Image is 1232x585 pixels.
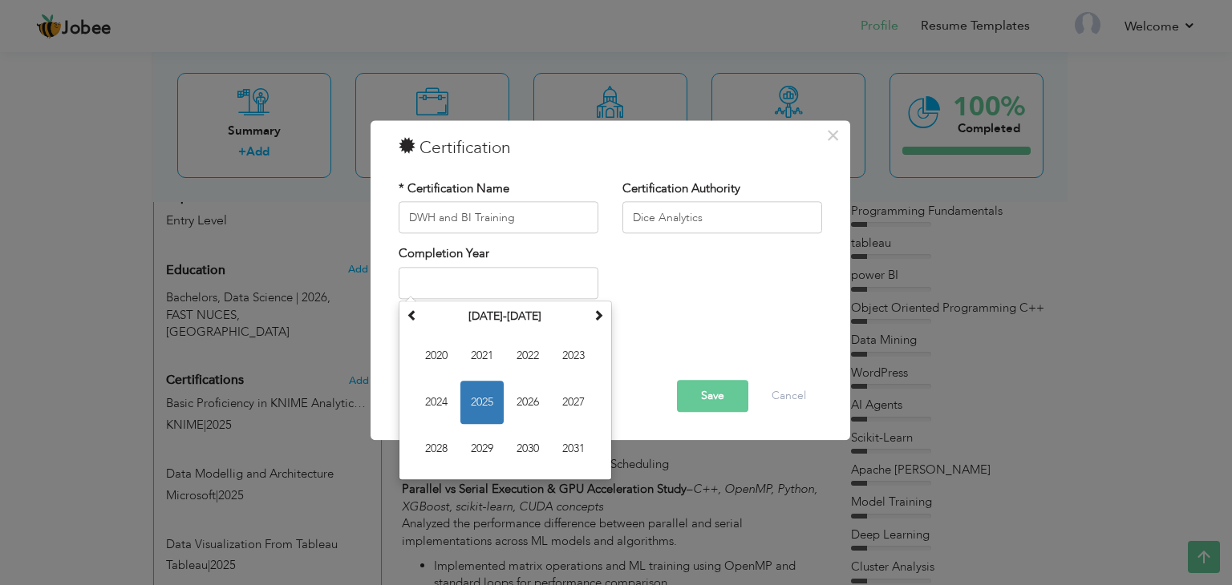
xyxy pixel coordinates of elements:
[506,381,549,424] span: 2026
[460,427,504,470] span: 2029
[422,305,589,329] th: Select Decade
[622,180,740,197] label: Certification Authority
[552,427,595,470] span: 2031
[460,334,504,377] span: 2021
[415,334,458,377] span: 2020
[399,136,822,160] h3: Certification
[506,334,549,377] span: 2022
[756,381,822,413] button: Cancel
[826,121,840,150] span: ×
[415,381,458,424] span: 2024
[552,334,595,377] span: 2023
[399,246,489,263] label: Completion Year
[415,427,458,470] span: 2028
[677,381,748,413] button: Save
[460,381,504,424] span: 2025
[821,123,846,148] button: Close
[407,309,418,321] span: Previous Decade
[593,309,604,321] span: Next Decade
[399,180,509,197] label: * Certification Name
[552,381,595,424] span: 2027
[506,427,549,470] span: 2030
